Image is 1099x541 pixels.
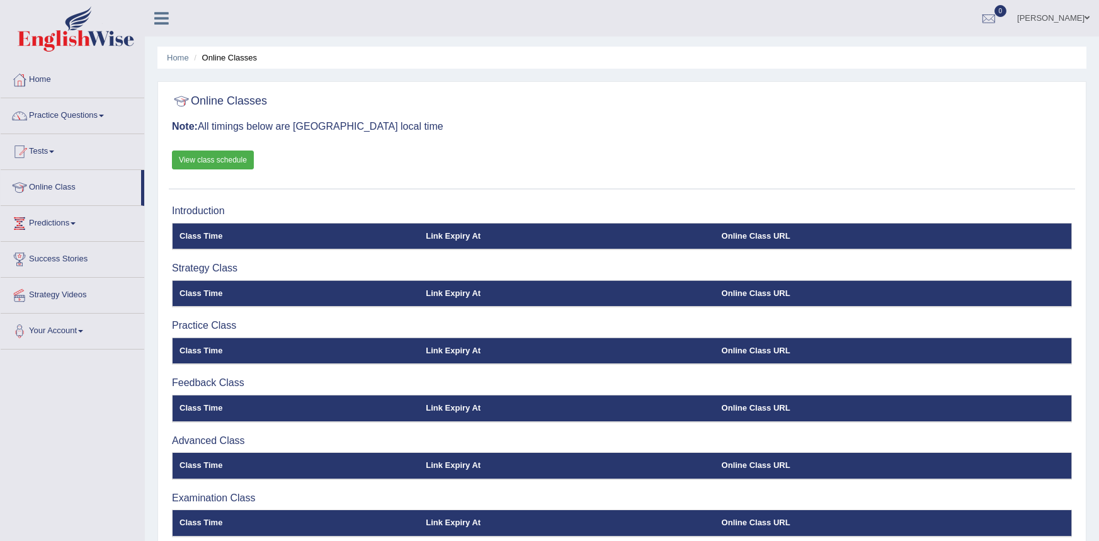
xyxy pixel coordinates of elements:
[172,205,1072,217] h3: Introduction
[715,510,1072,537] th: Online Class URL
[172,92,267,111] h2: Online Classes
[715,395,1072,421] th: Online Class URL
[1,134,144,166] a: Tests
[172,320,1072,331] h3: Practice Class
[1,62,144,94] a: Home
[1,314,144,345] a: Your Account
[715,338,1072,364] th: Online Class URL
[172,151,254,169] a: View class schedule
[172,121,198,132] b: Note:
[1,98,144,130] a: Practice Questions
[1,170,141,202] a: Online Class
[715,280,1072,307] th: Online Class URL
[419,280,714,307] th: Link Expiry At
[173,338,419,364] th: Class Time
[1,206,144,237] a: Predictions
[191,52,257,64] li: Online Classes
[419,510,714,537] th: Link Expiry At
[419,395,714,421] th: Link Expiry At
[172,121,1072,132] h3: All timings below are [GEOGRAPHIC_DATA] local time
[173,453,419,479] th: Class Time
[173,223,419,249] th: Class Time
[167,53,189,62] a: Home
[172,377,1072,389] h3: Feedback Class
[419,223,714,249] th: Link Expiry At
[419,453,714,479] th: Link Expiry At
[172,493,1072,504] h3: Examination Class
[1,278,144,309] a: Strategy Videos
[994,5,1007,17] span: 0
[173,510,419,537] th: Class Time
[715,453,1072,479] th: Online Class URL
[715,223,1072,249] th: Online Class URL
[173,395,419,421] th: Class Time
[172,263,1072,274] h3: Strategy Class
[1,242,144,273] a: Success Stories
[172,435,1072,447] h3: Advanced Class
[173,280,419,307] th: Class Time
[419,338,714,364] th: Link Expiry At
